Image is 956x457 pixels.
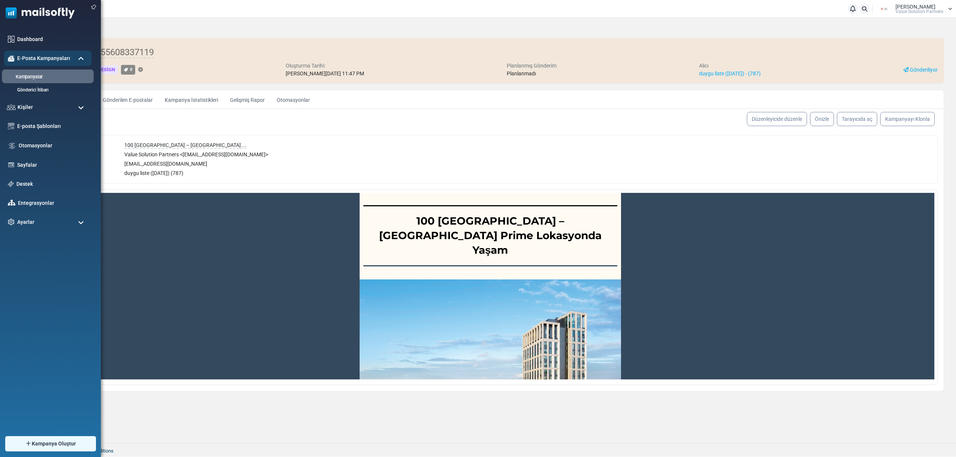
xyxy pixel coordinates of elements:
[17,35,88,43] a: Dashboard
[17,218,34,226] span: Ayarlar
[896,4,935,9] span: [PERSON_NAME]
[17,122,88,130] a: E-posta Şablonları
[699,71,761,76] a: duygu liste ([DATE]) - (787)
[8,36,15,43] img: dashboard-icon.svg
[4,87,90,93] a: Gönderici İtibarı
[17,161,88,169] a: Sayfalar
[7,104,16,110] img: contacts-icon.svg
[8,219,15,225] img: settings-icon.svg
[317,72,571,73] table: divider
[17,54,70,62] span: E-Posta Kampanyaları
[8,181,14,187] img: support-icon.svg
[97,90,159,109] a: Gönderilen E-postalar
[699,62,761,70] div: Alıcı
[224,90,271,109] a: Gelişmiş Rapor
[910,67,938,73] span: Gönderiliyor
[43,190,937,385] div: Body Preview
[18,103,33,111] span: Kişiler
[18,199,88,207] a: Entegrasyonlar
[8,162,15,168] img: landing_pages.svg
[16,180,88,188] a: Destek
[19,142,88,150] a: Otomasyonlar
[138,68,143,72] a: Etiket Ekle
[124,151,930,159] div: Value Solution Partners < [EMAIL_ADDRESS][DOMAIN_NAME] >
[507,62,556,70] div: Planlanmış Gönderim
[880,112,935,126] a: Kampanyayı Klonla
[95,65,118,75] div: Design
[8,55,15,62] img: campaigns-icon-active.png
[507,71,536,76] span: Planlanmadı
[271,90,316,109] a: Otomasyonlar
[130,67,133,72] span: 0
[121,65,135,74] a: 0
[317,12,571,13] table: divider
[747,112,807,126] a: Düzenleyicide düzenle
[8,123,15,129] img: email-templates-icon.svg
[875,3,894,15] img: User Logo
[333,22,556,63] strong: 100 [GEOGRAPHIC_DATA] – [GEOGRAPHIC_DATA] Prime Lokasyonda Yaşam
[286,70,364,78] div: [PERSON_NAME][DATE] 11:47 PM
[837,112,877,126] a: Tarayıcıda aç
[159,90,224,109] a: Kampanya İstatistikleri
[875,3,952,15] a: User Logo [PERSON_NAME] Value Solution Partners
[286,62,364,70] div: Oluşturma Tarihi:
[896,9,943,14] span: Value Solution Partners
[124,160,930,168] div: [EMAIL_ADDRESS][DOMAIN_NAME]
[24,443,956,457] footer: 2025
[8,141,16,150] img: workflow.svg
[124,142,246,149] span: 100 [GEOGRAPHIC_DATA] – [GEOGRAPHIC_DATA] ...
[2,73,91,81] a: Kampanyalar
[810,112,834,126] a: Önizle
[32,440,76,448] span: Kampanya Oluştur
[124,170,183,176] span: duygu liste ([DATE]) (787)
